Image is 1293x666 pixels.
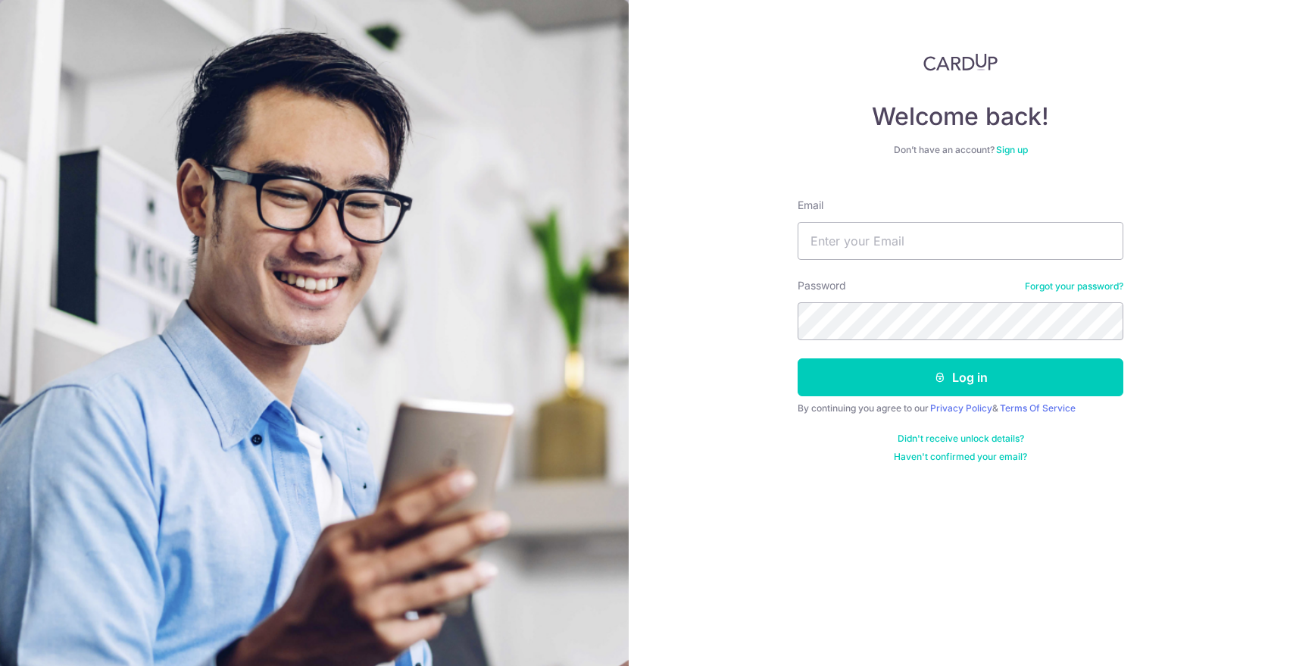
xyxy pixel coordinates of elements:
[798,102,1123,132] h4: Welcome back!
[923,53,998,71] img: CardUp Logo
[798,402,1123,414] div: By continuing you agree to our &
[894,451,1027,463] a: Haven't confirmed your email?
[1000,402,1076,414] a: Terms Of Service
[930,402,992,414] a: Privacy Policy
[996,144,1028,155] a: Sign up
[798,278,846,293] label: Password
[798,144,1123,156] div: Don’t have an account?
[1025,280,1123,292] a: Forgot your password?
[798,198,823,213] label: Email
[798,358,1123,396] button: Log in
[798,222,1123,260] input: Enter your Email
[898,433,1024,445] a: Didn't receive unlock details?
